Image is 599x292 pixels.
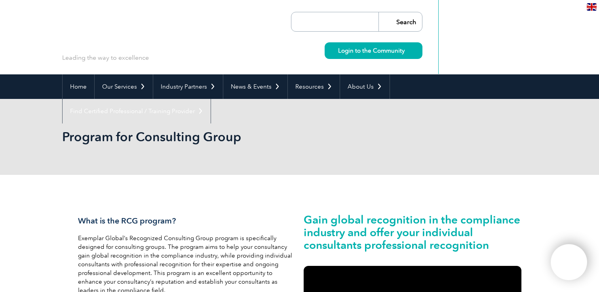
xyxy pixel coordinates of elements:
a: Industry Partners [153,74,223,99]
a: Login to the Community [325,42,422,59]
a: Home [63,74,94,99]
h2: Program for Consulting Group [62,131,395,143]
p: Leading the way to excellence [62,53,149,62]
span: What is the RCG program? [78,216,176,226]
a: About Us [340,74,390,99]
h2: Gain global recognition in the compliance industry and offer your individual consultants professi... [304,213,521,251]
img: svg+xml;nitro-empty-id=MzY0OjIyMw==-1;base64,PHN2ZyB2aWV3Qm94PSIwIDAgMTEgMTEiIHdpZHRoPSIxMSIgaGVp... [405,48,409,53]
img: en [587,3,597,11]
a: Our Services [95,74,153,99]
input: Search [378,12,422,31]
a: Find Certified Professional / Training Provider [63,99,211,123]
img: svg+xml;nitro-empty-id=MTg5MjoxMTY=-1;base64,PHN2ZyB2aWV3Qm94PSIwIDAgNDAwIDQwMCIgd2lkdGg9IjQwMCIg... [559,252,579,272]
a: News & Events [223,74,287,99]
a: Resources [288,74,340,99]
